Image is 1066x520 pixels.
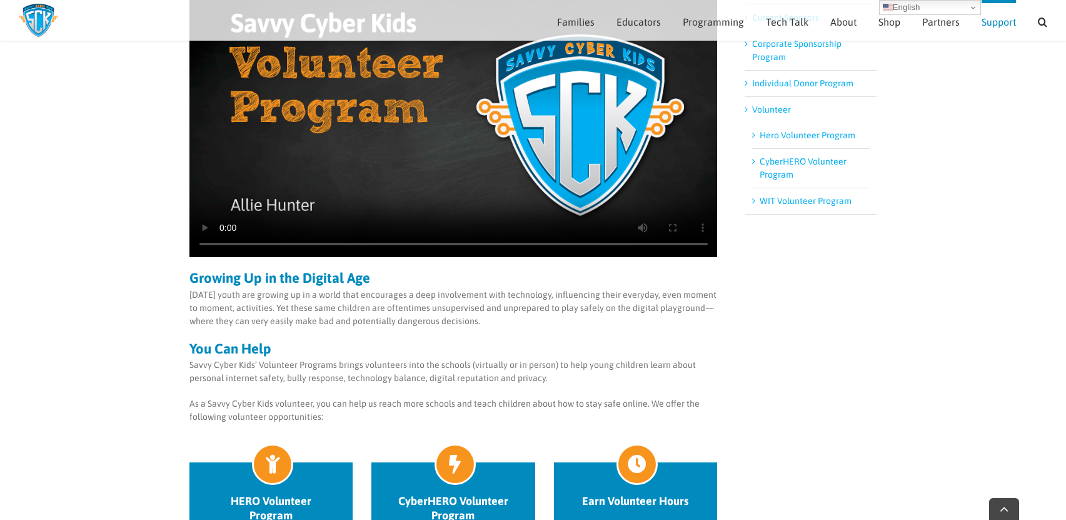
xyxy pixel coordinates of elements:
strong: Growing Up in the Digital Age [189,270,370,286]
a: CyberHERO Volunteer Program [760,156,847,180]
span: Shop [878,17,900,27]
a: Earn Volunteer Hours [576,494,696,508]
p: As a Savvy Cyber Kids volunteer, you can help us reach more schools and teach children about how ... [189,397,718,424]
strong: You Can Help [189,340,271,357]
span: Educators [616,17,661,27]
a: Volunteer [752,105,791,115]
img: Savvy Cyber Kids Logo [19,3,58,38]
span: Tech Talk [766,17,808,27]
span: Families [557,17,595,27]
a: Hero Volunteer Program [760,130,855,140]
span: Support [982,17,1016,27]
span: Partners [922,17,960,27]
a: Individual Donor Program [752,78,853,88]
p: [DATE] youth are growing up in a world that encourages a deep involvement with technology, influe... [189,288,718,328]
p: Savvy Cyber Kids’ Volunteer Programs brings volunteers into the schools (virtually or in person) ... [189,359,718,385]
span: Programming [683,17,744,27]
img: en [883,3,893,13]
a: WIT Volunteer Program [760,196,852,206]
span: About [830,17,857,27]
